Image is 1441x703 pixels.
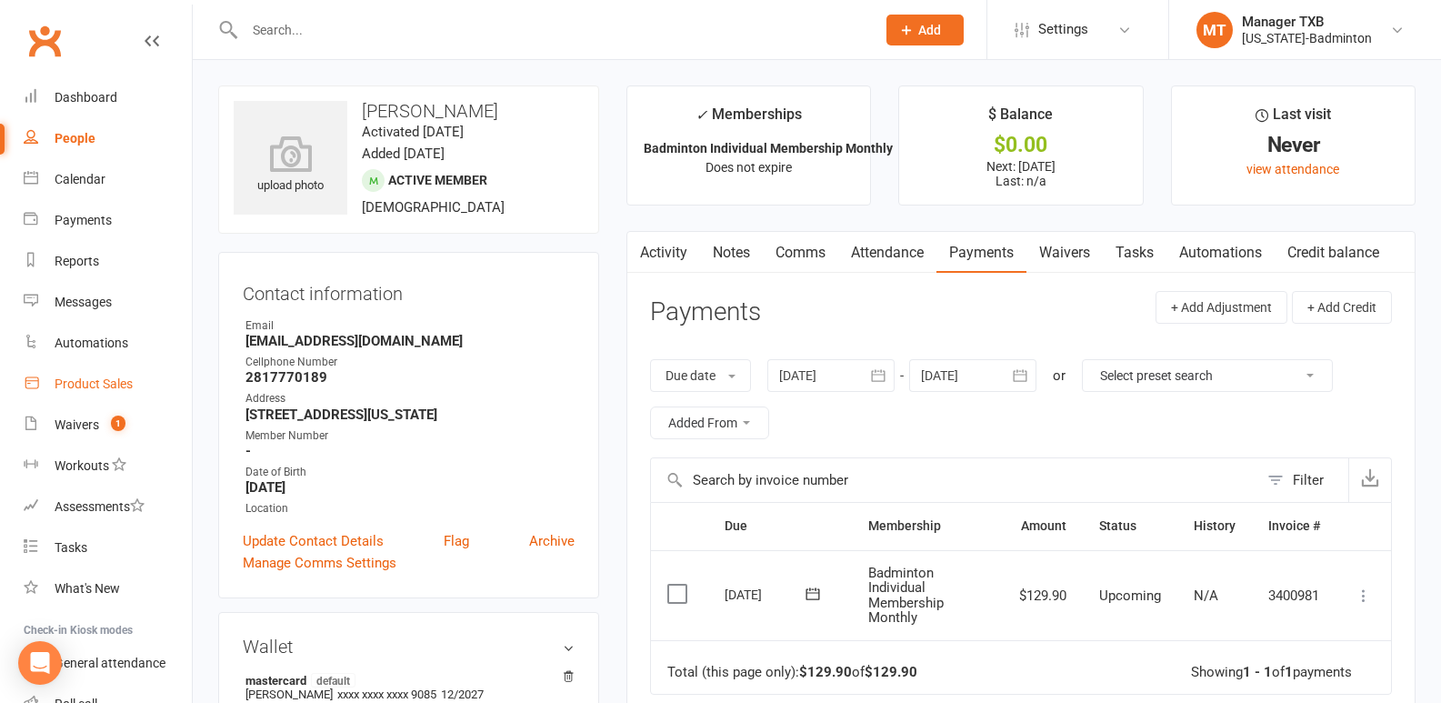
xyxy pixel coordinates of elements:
[55,336,128,350] div: Automations
[24,77,192,118] a: Dashboard
[650,407,769,439] button: Added From
[245,390,575,407] div: Address
[24,487,192,527] a: Assessments
[18,641,62,685] div: Open Intercom Messenger
[245,427,575,445] div: Member Number
[1053,365,1066,387] div: or
[1242,30,1372,46] div: [US_STATE]-Badminton
[234,136,347,196] div: upload photo
[1246,162,1339,176] a: view attendance
[799,664,852,680] strong: $129.90
[708,503,852,549] th: Due
[852,503,1003,549] th: Membership
[245,500,575,517] div: Location
[55,172,105,186] div: Calendar
[24,364,192,405] a: Product Sales
[700,232,763,274] a: Notes
[55,131,95,146] div: People
[55,377,133,391] div: Product Sales
[1252,503,1336,549] th: Invoice #
[24,527,192,568] a: Tasks
[245,407,575,423] strong: [STREET_ADDRESS][US_STATE]
[529,530,575,552] a: Archive
[24,159,192,200] a: Calendar
[24,446,192,487] a: Workouts
[936,232,1026,274] a: Payments
[1292,291,1392,324] button: + Add Credit
[245,369,575,386] strong: 2817770189
[239,17,863,43] input: Search...
[24,323,192,364] a: Automations
[55,417,99,432] div: Waivers
[55,90,117,105] div: Dashboard
[1038,9,1088,50] span: Settings
[644,141,893,156] strong: Badminton Individual Membership Monthly
[865,664,917,680] strong: $129.90
[650,298,761,326] h3: Payments
[245,443,575,459] strong: -
[245,479,575,496] strong: [DATE]
[695,106,707,124] i: ✓
[886,15,964,45] button: Add
[388,173,487,187] span: Active member
[22,18,67,64] a: Clubworx
[695,103,802,136] div: Memberships
[1258,458,1348,502] button: Filter
[24,241,192,282] a: Reports
[55,540,87,555] div: Tasks
[1196,12,1233,48] div: MT
[916,159,1126,188] p: Next: [DATE] Last: n/a
[1003,503,1083,549] th: Amount
[362,146,445,162] time: Added [DATE]
[55,295,112,309] div: Messages
[1103,232,1166,274] a: Tasks
[1188,136,1398,155] div: Never
[838,232,936,274] a: Attendance
[1275,232,1392,274] a: Credit balance
[1243,664,1272,680] strong: 1 - 1
[627,232,700,274] a: Activity
[362,199,505,216] span: [DEMOGRAPHIC_DATA]
[1026,232,1103,274] a: Waivers
[1256,103,1331,136] div: Last visit
[311,673,355,688] span: default
[1252,550,1336,640] td: 3400981
[243,530,384,552] a: Update Contact Details
[234,101,584,121] h3: [PERSON_NAME]
[918,23,941,37] span: Add
[55,213,112,227] div: Payments
[1177,503,1252,549] th: History
[55,254,99,268] div: Reports
[441,688,484,701] span: 12/2027
[243,552,396,574] a: Manage Comms Settings
[651,458,1258,502] input: Search by invoice number
[667,665,917,680] div: Total (this page only): of
[24,643,192,684] a: General attendance kiosk mode
[55,656,165,670] div: General attendance
[55,499,145,514] div: Assessments
[24,118,192,159] a: People
[868,565,944,627] span: Badminton Individual Membership Monthly
[725,580,808,608] div: [DATE]
[24,568,192,609] a: What's New
[1099,588,1161,604] span: Upcoming
[1156,291,1287,324] button: + Add Adjustment
[245,333,575,349] strong: [EMAIL_ADDRESS][DOMAIN_NAME]
[916,136,1126,155] div: $0.00
[245,673,565,688] strong: mastercard
[245,464,575,481] div: Date of Birth
[1242,14,1372,30] div: Manager TXB
[988,103,1053,136] div: $ Balance
[24,282,192,323] a: Messages
[1166,232,1275,274] a: Automations
[1293,469,1324,491] div: Filter
[24,200,192,241] a: Payments
[55,581,120,596] div: What's New
[55,458,109,473] div: Workouts
[337,688,436,701] span: xxxx xxxx xxxx 9085
[24,405,192,446] a: Waivers 1
[705,160,792,175] span: Does not expire
[1003,550,1083,640] td: $129.90
[111,416,125,431] span: 1
[245,354,575,371] div: Cellphone Number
